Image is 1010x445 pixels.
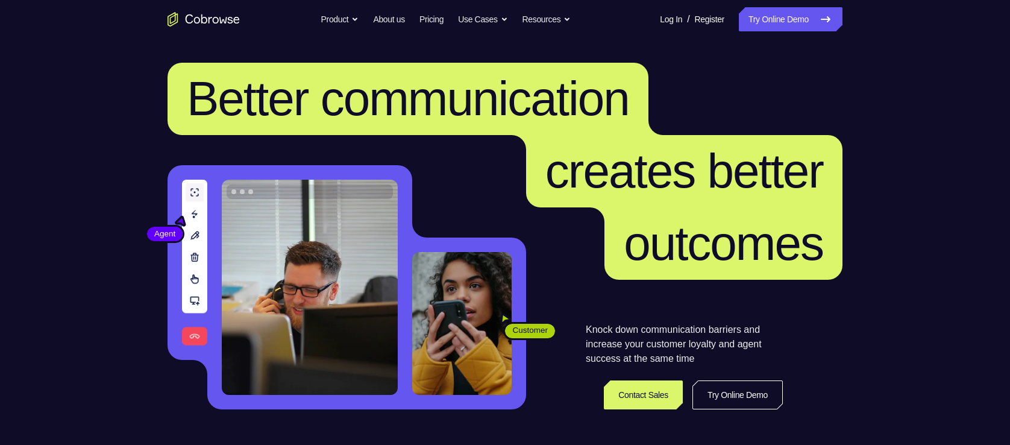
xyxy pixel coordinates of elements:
[692,380,783,409] a: Try Online Demo
[624,216,823,270] span: outcomes
[412,252,512,395] img: A customer holding their phone
[458,7,507,31] button: Use Cases
[522,7,571,31] button: Resources
[419,7,444,31] a: Pricing
[187,72,629,125] span: Better communication
[660,7,682,31] a: Log In
[545,144,823,198] span: creates better
[695,7,724,31] a: Register
[321,7,359,31] button: Product
[586,323,783,366] p: Knock down communication barriers and increase your customer loyalty and agent success at the sam...
[222,180,398,395] img: A customer support agent talking on the phone
[373,7,404,31] a: About us
[604,380,683,409] a: Contact Sales
[168,12,240,27] a: Go to the home page
[687,12,689,27] span: /
[739,7,842,31] a: Try Online Demo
